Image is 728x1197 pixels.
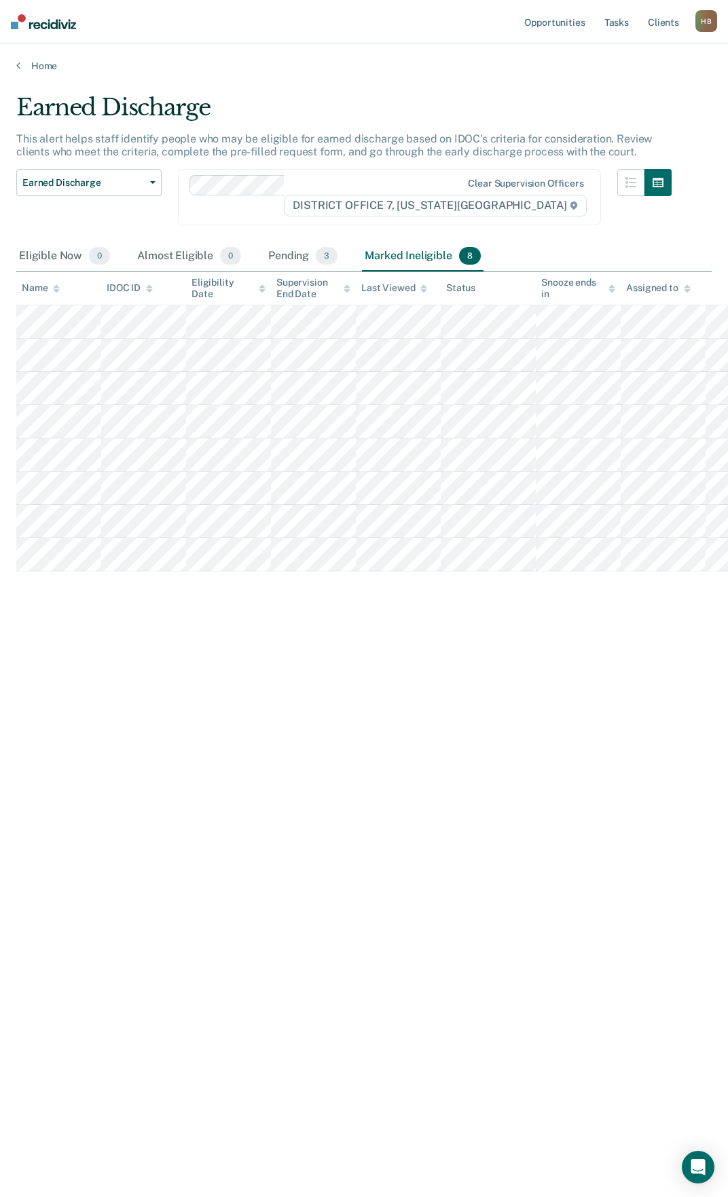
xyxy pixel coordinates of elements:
div: Eligible Now0 [16,242,113,271]
div: Assigned to [626,282,690,294]
span: 0 [220,247,241,265]
img: Recidiviz [11,14,76,29]
span: 0 [89,247,110,265]
div: Earned Discharge [16,94,672,132]
div: Eligibility Date [192,277,266,300]
div: Name [22,282,60,294]
div: Clear supervision officers [468,178,583,189]
div: Last Viewed [361,282,427,294]
div: H B [695,10,717,32]
a: Home [16,60,712,72]
button: HB [695,10,717,32]
span: 8 [459,247,481,265]
span: 3 [316,247,338,265]
div: Supervision End Date [276,277,350,300]
div: Pending3 [266,242,340,271]
div: IDOC ID [107,282,153,294]
div: Snooze ends in [541,277,615,300]
button: Earned Discharge [16,169,162,196]
span: DISTRICT OFFICE 7, [US_STATE][GEOGRAPHIC_DATA] [284,195,586,216]
span: Earned Discharge [22,177,145,189]
p: This alert helps staff identify people who may be eligible for earned discharge based on IDOC’s c... [16,132,652,158]
div: Marked Ineligible8 [362,242,484,271]
div: Open Intercom Messenger [682,1151,714,1183]
div: Almost Eligible0 [134,242,244,271]
div: Status [446,282,475,294]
